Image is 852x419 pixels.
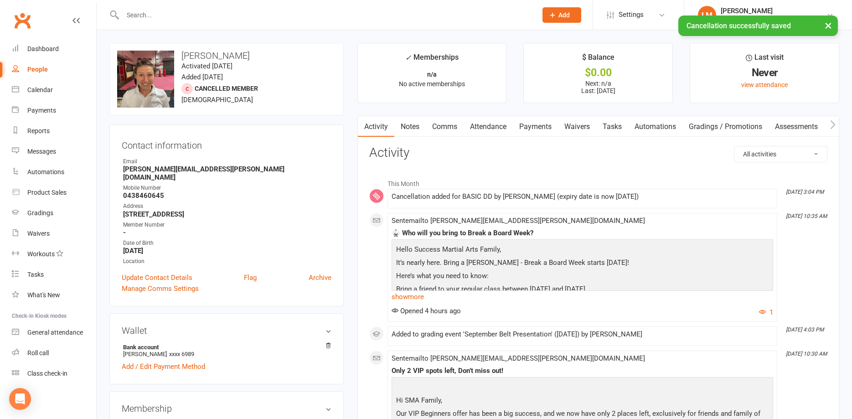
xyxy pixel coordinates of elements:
div: Member Number [123,221,331,229]
a: Manage Comms Settings [122,283,199,294]
span: Sent email to [PERSON_NAME][EMAIL_ADDRESS][PERSON_NAME][DOMAIN_NAME] [392,217,645,225]
div: Location [123,257,331,266]
button: 1 [759,307,773,318]
a: Payments [12,100,96,121]
input: Search... [120,9,531,21]
h3: Wallet [122,326,331,336]
a: Workouts [12,244,96,264]
span: Opened 4 hours ago [392,307,461,315]
div: General attendance [27,329,83,336]
div: Tasks [27,271,44,278]
div: Added to grading event 'September Belt Presentation' ([DATE]) by [PERSON_NAME] [392,331,773,338]
div: Workouts [27,250,55,258]
div: LM [698,6,716,24]
i: ✓ [405,53,411,62]
h3: Contact information [122,137,331,150]
strong: [PERSON_NAME][EMAIL_ADDRESS][PERSON_NAME][DOMAIN_NAME] [123,165,331,181]
a: Notes [394,116,426,137]
img: image1753926597.png [117,51,174,108]
a: Comms [426,116,464,137]
a: Clubworx [11,9,34,32]
a: Archive [309,272,331,283]
a: Automations [12,162,96,182]
a: Tasks [12,264,96,285]
div: $ Balance [582,52,614,68]
strong: [STREET_ADDRESS] [123,210,331,218]
a: General attendance kiosk mode [12,322,96,343]
a: view attendance [741,81,788,88]
div: Payments [27,107,56,114]
a: Class kiosk mode [12,363,96,384]
div: Waivers [27,230,50,237]
a: Waivers [558,116,596,137]
span: xxxx 6989 [169,351,194,357]
div: Gradings [27,209,53,217]
div: Memberships [405,52,459,68]
a: Automations [628,116,682,137]
span: Cancelled member [195,85,258,92]
div: Automations [27,168,64,176]
button: × [820,16,837,35]
div: Mobile Number [123,184,331,192]
li: This Month [369,174,827,189]
div: Cancellation added for BASIC DD by [PERSON_NAME] (expiry date is now [DATE]) [392,193,773,201]
strong: [DATE] [123,247,331,255]
a: Product Sales [12,182,96,203]
div: Never [698,68,831,78]
div: Product Sales [27,189,67,196]
div: Calendar [27,86,53,93]
div: Only 2 VIP spots left, Don’t miss out! [392,367,773,375]
span: No active memberships [399,80,465,88]
div: $0.00 [532,68,664,78]
a: What's New [12,285,96,305]
time: Activated [DATE] [181,62,232,70]
a: Waivers [12,223,96,244]
button: Add [542,7,581,23]
div: Cancellation successfully saved [678,16,838,36]
div: Success Martial Arts - Lismore Karate [721,15,826,23]
p: Next: n/a Last: [DATE] [532,80,664,94]
i: [DATE] 3:04 PM [786,189,824,195]
span: Settings [619,5,644,25]
i: [DATE] 4:03 PM [786,326,824,333]
strong: 0438460645 [123,191,331,200]
time: Added [DATE] [181,73,223,81]
a: Activity [358,116,394,137]
a: Reports [12,121,96,141]
a: show more [392,290,773,303]
span: [DEMOGRAPHIC_DATA] [181,96,253,104]
div: What's New [27,291,60,299]
div: Open Intercom Messenger [9,388,31,410]
strong: n/a [427,71,437,78]
a: Dashboard [12,39,96,59]
a: Add / Edit Payment Method [122,361,205,372]
p: Hello Success Martial Arts Family, [394,244,771,257]
li: [PERSON_NAME] [122,342,331,359]
a: People [12,59,96,80]
a: Update Contact Details [122,272,192,283]
p: It’s nearly here. Bring a [PERSON_NAME] - Break a Board Week starts [DATE]! [394,257,771,270]
p: Here’s what you need to know: [394,270,771,284]
div: Last visit [746,52,784,68]
i: [DATE] 10:35 AM [786,213,827,219]
div: Class check-in [27,370,67,377]
a: Attendance [464,116,513,137]
div: Address [123,202,331,211]
div: Date of Birth [123,239,331,248]
a: Roll call [12,343,96,363]
a: Gradings / Promotions [682,116,769,137]
p: Bring a friend to your regular class between [DATE] and [DATE]. [394,284,771,297]
p: Hi SMA Family, [394,395,771,408]
strong: - [123,228,331,237]
a: Assessments [769,116,824,137]
a: Tasks [596,116,628,137]
strong: Bank account [123,344,327,351]
a: Messages [12,141,96,162]
a: Calendar [12,80,96,100]
span: Sent email to [PERSON_NAME][EMAIL_ADDRESS][PERSON_NAME][DOMAIN_NAME] [392,354,645,362]
a: Flag [244,272,257,283]
div: Roll call [27,349,49,357]
h3: Activity [369,146,827,160]
i: [DATE] 10:30 AM [786,351,827,357]
a: Gradings [12,203,96,223]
